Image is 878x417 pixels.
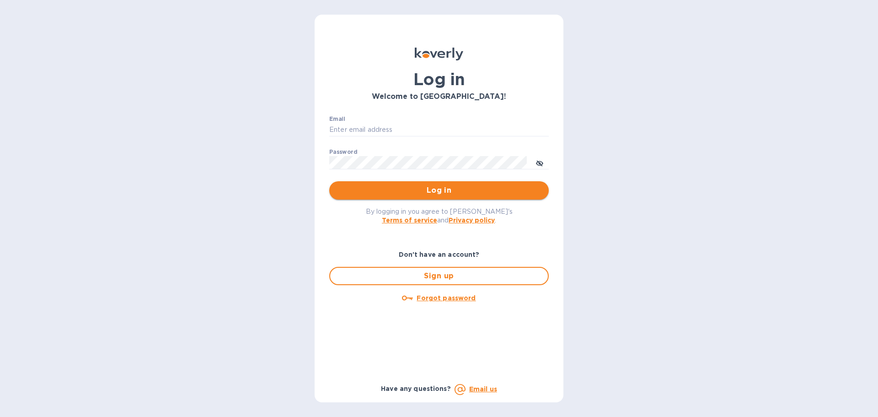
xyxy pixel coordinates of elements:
[329,116,345,122] label: Email
[417,294,476,302] u: Forgot password
[329,123,549,137] input: Enter email address
[449,217,495,224] a: Privacy policy
[366,208,513,224] span: By logging in you agree to [PERSON_NAME]'s and .
[469,385,497,393] a: Email us
[381,385,451,392] b: Have any questions?
[329,267,549,285] button: Sign up
[329,149,357,155] label: Password
[337,185,541,196] span: Log in
[337,271,541,282] span: Sign up
[329,92,549,101] h3: Welcome to [GEOGRAPHIC_DATA]!
[329,181,549,200] button: Log in
[382,217,437,224] a: Terms of service
[415,48,463,60] img: Koverly
[329,70,549,89] h1: Log in
[399,251,480,258] b: Don't have an account?
[530,153,549,172] button: toggle password visibility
